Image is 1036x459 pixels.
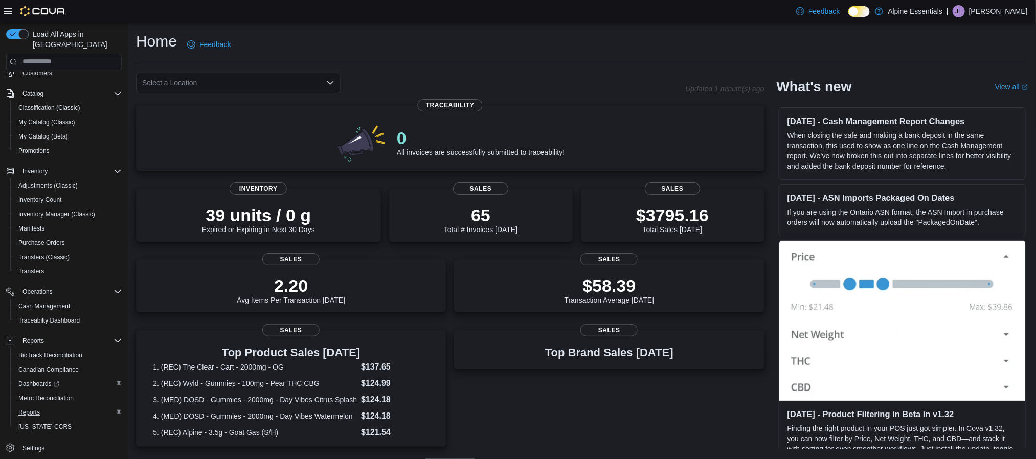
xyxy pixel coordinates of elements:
[787,409,1017,419] h3: [DATE] - Product Filtering in Beta in v1.32
[10,348,126,362] button: BioTrack Reconciliation
[262,253,320,265] span: Sales
[995,83,1028,91] a: View allExternal link
[202,205,315,234] div: Expired or Expiring in Next 30 Days
[14,194,122,206] span: Inventory Count
[14,194,66,206] a: Inventory Count
[10,101,126,115] button: Classification (Classic)
[444,205,517,225] p: 65
[10,264,126,279] button: Transfers
[18,267,44,276] span: Transfers
[580,324,638,336] span: Sales
[1022,84,1028,90] svg: External link
[14,378,63,390] a: Dashboards
[14,208,99,220] a: Inventory Manager (Classic)
[18,67,56,79] a: Customers
[202,205,315,225] p: 39 units / 0 g
[14,251,122,263] span: Transfers (Classic)
[18,335,122,347] span: Reports
[14,116,79,128] a: My Catalog (Classic)
[18,181,78,190] span: Adjustments (Classic)
[22,89,43,98] span: Catalog
[22,444,44,452] span: Settings
[2,86,126,101] button: Catalog
[10,405,126,420] button: Reports
[444,205,517,234] div: Total # Invoices [DATE]
[14,102,84,114] a: Classification (Classic)
[18,132,68,141] span: My Catalog (Beta)
[397,128,565,156] div: All invoices are successfully submitted to traceability!
[14,406,122,419] span: Reports
[18,365,79,374] span: Canadian Compliance
[18,87,48,100] button: Catalog
[153,362,357,372] dt: 1. (REC) The Clear - Cart - 2000mg - OG
[14,349,122,361] span: BioTrack Reconciliation
[18,196,62,204] span: Inventory Count
[14,116,122,128] span: My Catalog (Classic)
[361,377,429,389] dd: $124.99
[453,182,508,195] span: Sales
[22,167,48,175] span: Inventory
[361,410,429,422] dd: $124.18
[14,145,122,157] span: Promotions
[14,102,122,114] span: Classification (Classic)
[18,165,122,177] span: Inventory
[10,299,126,313] button: Cash Management
[14,179,122,192] span: Adjustments (Classic)
[153,411,357,421] dt: 4. (MED) DOSD - Gummies - 2000mg - Day Vibes Watermelon
[14,363,122,376] span: Canadian Compliance
[262,324,320,336] span: Sales
[848,6,870,17] input: Dark Mode
[18,286,122,298] span: Operations
[10,362,126,377] button: Canadian Compliance
[10,313,126,328] button: Traceabilty Dashboard
[14,237,69,249] a: Purchase Orders
[10,129,126,144] button: My Catalog (Beta)
[18,286,57,298] button: Operations
[2,164,126,178] button: Inventory
[10,144,126,158] button: Promotions
[14,392,78,404] a: Metrc Reconciliation
[361,394,429,406] dd: $124.18
[18,408,40,417] span: Reports
[335,122,389,163] img: 0
[18,253,70,261] span: Transfers (Classic)
[545,347,673,359] h3: Top Brand Sales [DATE]
[18,147,50,155] span: Promotions
[18,104,80,112] span: Classification (Classic)
[14,300,74,312] a: Cash Management
[18,423,72,431] span: [US_STATE] CCRS
[10,391,126,405] button: Metrc Reconciliation
[14,130,72,143] a: My Catalog (Beta)
[14,314,122,327] span: Traceabilty Dashboard
[361,361,429,373] dd: $137.65
[14,392,122,404] span: Metrc Reconciliation
[10,420,126,434] button: [US_STATE] CCRS
[14,265,48,278] a: Transfers
[18,335,48,347] button: Reports
[18,302,70,310] span: Cash Management
[29,29,122,50] span: Load All Apps in [GEOGRAPHIC_DATA]
[326,79,334,87] button: Open list of options
[14,300,122,312] span: Cash Management
[14,237,122,249] span: Purchase Orders
[956,5,962,17] span: JL
[14,222,49,235] a: Manifests
[10,236,126,250] button: Purchase Orders
[636,205,709,225] p: $3795.16
[2,65,126,80] button: Customers
[20,6,66,16] img: Cova
[199,39,231,50] span: Feedback
[808,6,840,16] span: Feedback
[10,221,126,236] button: Manifests
[22,288,53,296] span: Operations
[136,31,177,52] h1: Home
[18,394,74,402] span: Metrc Reconciliation
[18,442,49,454] a: Settings
[153,378,357,388] dt: 2. (REC) Wyld - Gummies - 100mg - Pear THC:CBG
[787,207,1017,227] p: If you are using the Ontario ASN format, the ASN Import in purchase orders will now automatically...
[418,99,483,111] span: Traceability
[14,222,122,235] span: Manifests
[2,285,126,299] button: Operations
[18,441,122,454] span: Settings
[18,210,95,218] span: Inventory Manager (Classic)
